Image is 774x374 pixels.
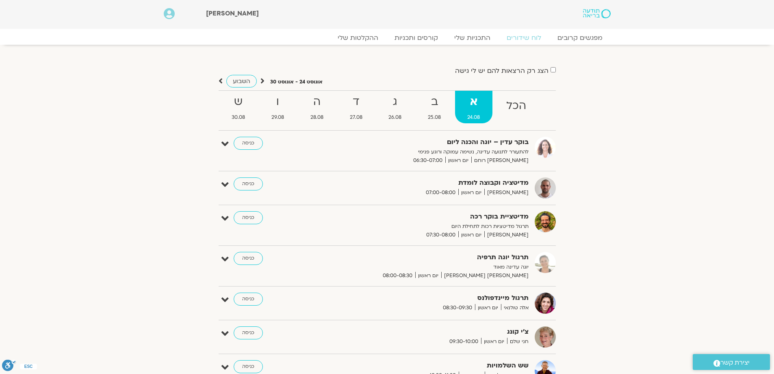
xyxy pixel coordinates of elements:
[206,9,259,18] span: [PERSON_NAME]
[415,271,441,280] span: יום ראשון
[416,91,453,123] a: ב25.08
[330,252,529,263] strong: תרגול יוגה תרפיה
[298,93,336,111] strong: ה
[423,188,458,197] span: 07:00-08:00
[386,34,446,42] a: קורסים ותכניות
[440,304,475,312] span: 08:30-09:30
[423,231,458,239] span: 07:30-08:00
[330,34,386,42] a: ההקלטות שלי
[337,91,375,123] a: ד27.08
[330,326,529,337] strong: צ'י קונג
[507,337,529,346] span: חני שלם
[298,91,336,123] a: ה28.08
[446,34,499,42] a: התכניות שלי
[234,252,263,265] a: כניסה
[376,113,414,122] span: 26.08
[494,97,539,115] strong: הכל
[234,293,263,306] a: כניסה
[330,222,529,231] p: תרגול מדיטציות רכות לתחילת היום
[445,156,471,165] span: יום ראשון
[441,271,529,280] span: [PERSON_NAME] [PERSON_NAME]
[458,188,484,197] span: יום ראשון
[484,188,529,197] span: [PERSON_NAME]
[298,113,336,122] span: 28.08
[481,337,507,346] span: יום ראשון
[219,91,258,123] a: ש30.08
[330,263,529,271] p: יוגה עדינה מאוד
[234,326,263,339] a: כניסה
[234,137,263,150] a: כניסה
[337,93,375,111] strong: ד
[164,34,611,42] nav: Menu
[484,231,529,239] span: [PERSON_NAME]
[233,77,250,85] span: השבוע
[501,304,529,312] span: אלה טולנאי
[330,177,529,188] strong: מדיטציה וקבוצה לומדת
[226,75,257,87] a: השבוע
[416,113,453,122] span: 25.08
[330,137,529,148] strong: בוקר עדין – יוגה והכנה ליום
[337,113,375,122] span: 27.08
[330,211,529,222] strong: מדיטציית בוקר רכה
[471,156,529,165] span: [PERSON_NAME] רוחם
[330,293,529,304] strong: תרגול מיינדפולנס
[455,91,492,123] a: א24.08
[376,93,414,111] strong: ג
[458,231,484,239] span: יום ראשון
[330,148,529,156] p: להתעורר לתנועה עדינה, נשימה עמוקה ורוגע פנימי
[380,271,415,280] span: 08:00-08:30
[455,93,492,111] strong: א
[330,360,529,371] strong: שש השלמויות
[410,156,445,165] span: 06:30-07:00
[693,354,770,370] a: יצירת קשר
[259,93,296,111] strong: ו
[234,360,263,373] a: כניסה
[270,78,323,86] p: אוגוסט 24 - אוגוסט 30
[219,113,258,122] span: 30.08
[447,337,481,346] span: 09:30-10:00
[720,357,750,368] span: יצירת קשר
[455,113,492,122] span: 24.08
[475,304,501,312] span: יום ראשון
[234,177,263,190] a: כניסה
[376,91,414,123] a: ג26.08
[416,93,453,111] strong: ב
[455,67,549,74] label: הצג רק הרצאות להם יש לי גישה
[499,34,549,42] a: לוח שידורים
[259,113,296,122] span: 29.08
[259,91,296,123] a: ו29.08
[494,91,539,123] a: הכל
[234,211,263,224] a: כניסה
[549,34,611,42] a: מפגשים קרובים
[219,93,258,111] strong: ש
